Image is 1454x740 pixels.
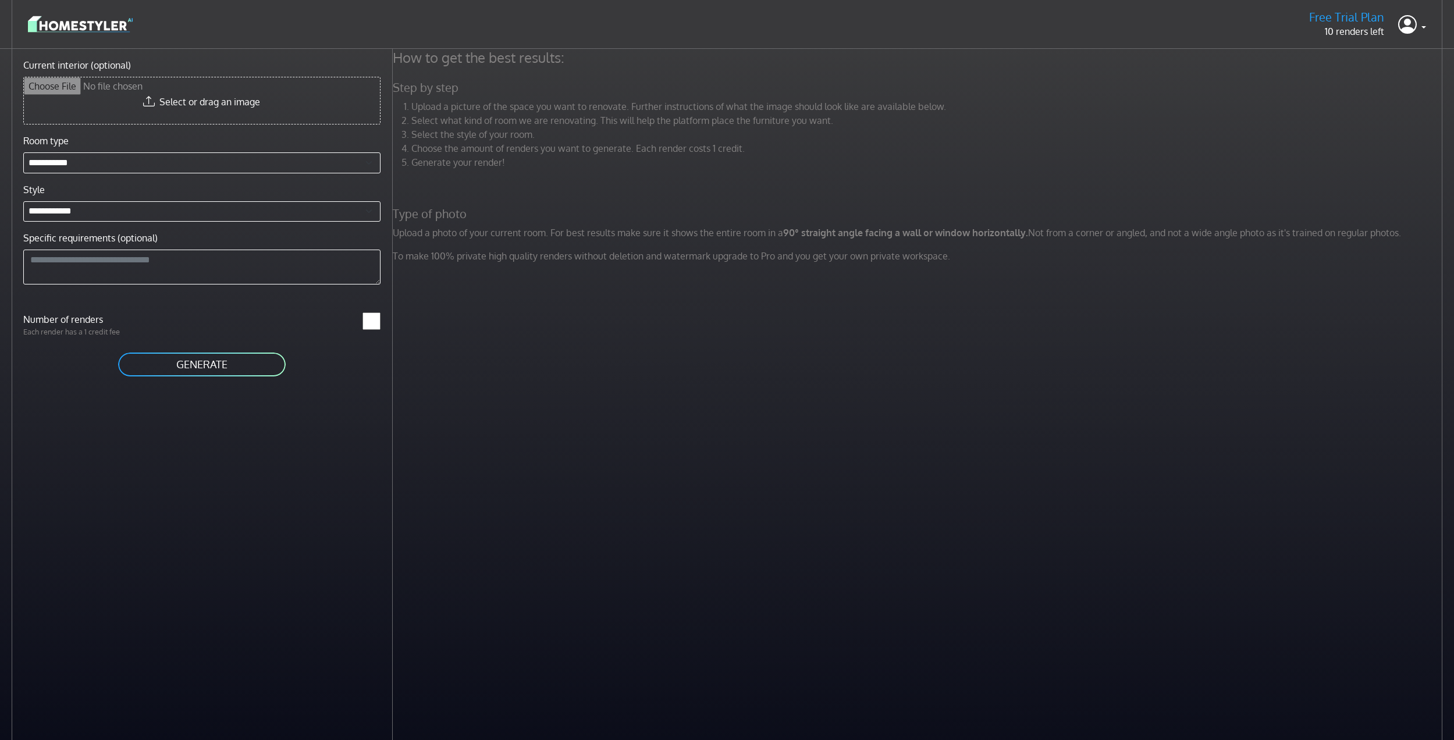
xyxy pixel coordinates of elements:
[16,312,202,326] label: Number of renders
[117,351,287,378] button: GENERATE
[28,14,133,34] img: logo-3de290ba35641baa71223ecac5eacb59cb85b4c7fdf211dc9aaecaaee71ea2f8.svg
[23,183,45,197] label: Style
[386,226,1452,240] p: Upload a photo of your current room. For best results make sure it shows the entire room in a Not...
[783,227,1028,239] strong: 90° straight angle facing a wall or window horizontally.
[1309,24,1384,38] p: 10 renders left
[411,113,1445,127] li: Select what kind of room we are renovating. This will help the platform place the furniture you w...
[1309,10,1384,24] h5: Free Trial Plan
[411,99,1445,113] li: Upload a picture of the space you want to renovate. Further instructions of what the image should...
[411,155,1445,169] li: Generate your render!
[386,80,1452,95] h5: Step by step
[411,141,1445,155] li: Choose the amount of renders you want to generate. Each render costs 1 credit.
[386,249,1452,263] p: To make 100% private high quality renders without deletion and watermark upgrade to Pro and you g...
[386,49,1452,66] h4: How to get the best results:
[23,231,158,245] label: Specific requirements (optional)
[386,207,1452,221] h5: Type of photo
[411,127,1445,141] li: Select the style of your room.
[16,326,202,337] p: Each render has a 1 credit fee
[23,134,69,148] label: Room type
[23,58,131,72] label: Current interior (optional)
